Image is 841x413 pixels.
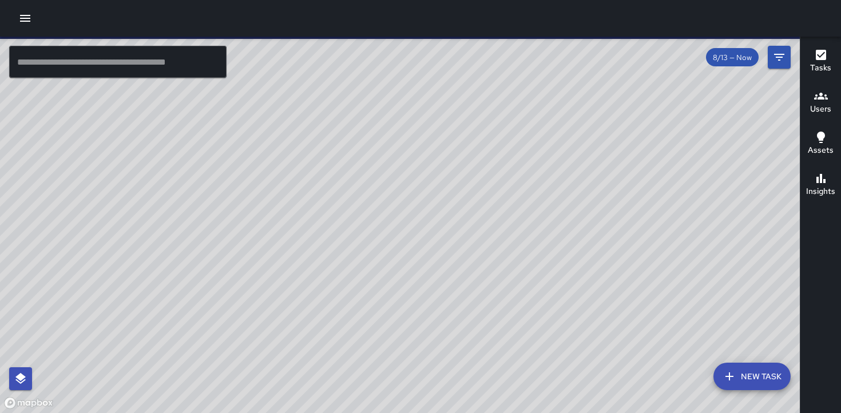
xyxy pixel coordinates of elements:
[808,144,834,157] h6: Assets
[810,103,831,116] h6: Users
[800,165,841,206] button: Insights
[806,185,835,198] h6: Insights
[800,82,841,124] button: Users
[713,363,791,390] button: New Task
[810,62,831,74] h6: Tasks
[768,46,791,69] button: Filters
[800,41,841,82] button: Tasks
[800,124,841,165] button: Assets
[706,53,759,62] span: 8/13 — Now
